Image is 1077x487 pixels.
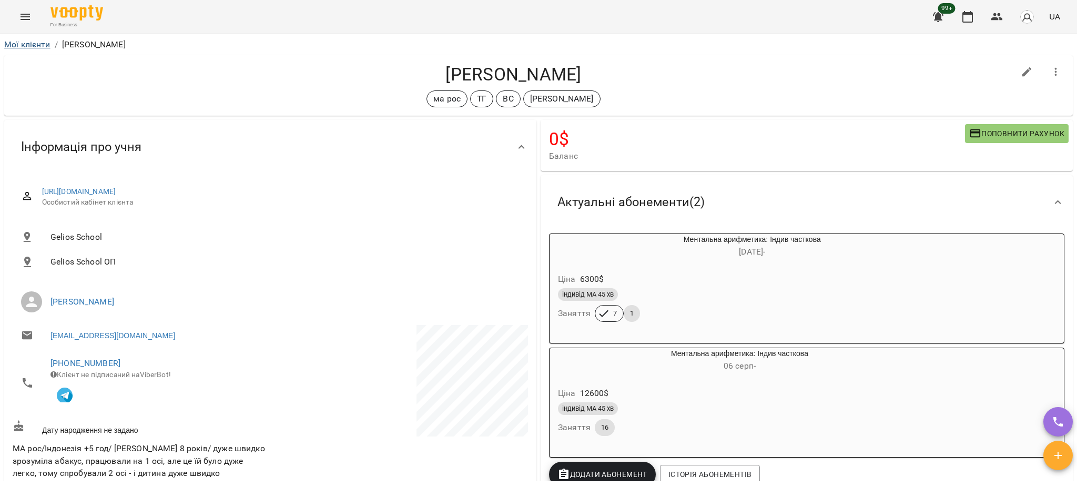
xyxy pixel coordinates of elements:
span: індивід МА 45 хв [558,290,618,299]
div: ВС [496,90,520,107]
a: Мої клієнти [4,39,50,49]
span: 1 [624,309,640,318]
button: Ментальна арифметика: Індив часткова06 серп- Ціна12600$індивід МА 45 хвЗаняття16 [550,348,879,449]
span: Актуальні абонементи ( 2 ) [557,194,705,210]
div: Ментальна арифметика: Індив часткова [600,348,879,373]
h6: Ціна [558,272,576,287]
span: Додати Абонемент [557,468,647,481]
img: Telegram [57,388,73,403]
div: Дату народження не задано [11,418,270,438]
h6: Заняття [558,420,591,435]
span: Клієнт не підписаний на ViberBot! [50,370,171,379]
p: [PERSON_NAME] [62,38,126,51]
p: ВС [503,93,513,105]
p: [PERSON_NAME] [530,93,594,105]
nav: breadcrumb [4,38,1073,51]
h4: 0 $ [549,128,965,150]
span: [DATE] - [739,247,765,257]
a: [EMAIL_ADDRESS][DOMAIN_NAME] [50,330,175,341]
button: UA [1045,7,1064,26]
button: Клієнт підписаний на VooptyBot [50,380,79,409]
span: Поповнити рахунок [969,127,1064,140]
span: Gelios School ОП [50,256,520,268]
span: індивід МА 45 хв [558,404,618,413]
a: [PERSON_NAME] [50,297,114,307]
span: Особистий кабінет клієнта [42,197,520,208]
span: Баланс [549,150,965,163]
div: ТГ [470,90,493,107]
img: Voopty Logo [50,5,103,21]
span: 16 [595,423,615,432]
a: [URL][DOMAIN_NAME] [42,187,116,196]
h6: Ціна [558,386,576,401]
li: / [55,38,58,51]
span: Історія абонементів [668,468,751,481]
button: Menu [13,4,38,29]
div: Ментальна арифметика: Індив часткова [600,234,905,259]
div: Ментальна арифметика: Індив часткова [550,234,600,259]
p: ма рос [433,93,461,105]
div: [PERSON_NAME] [523,90,601,107]
button: Історія абонементів [660,465,760,484]
a: [PHONE_NUMBER] [50,358,120,368]
div: Ментальна арифметика: Індив часткова [550,348,600,373]
span: 7 [607,309,623,318]
span: Gelios School [50,231,520,244]
p: ТГ [477,93,486,105]
p: 12600 $ [580,387,609,400]
span: For Business [50,22,103,28]
h4: [PERSON_NAME] [13,64,1014,85]
span: 06 серп - [724,361,756,371]
span: UA [1049,11,1060,22]
button: Поповнити рахунок [965,124,1069,143]
div: Інформація про учня [4,120,536,174]
button: Ментальна арифметика: Індив часткова[DATE]- Ціна6300$індивід МА 45 хвЗаняття71 [550,234,905,334]
div: Актуальні абонементи(2) [541,175,1073,229]
span: 99+ [938,3,956,14]
button: Додати Абонемент [549,462,656,487]
img: avatar_s.png [1020,9,1034,24]
div: ма рос [426,90,468,107]
p: 6300 $ [580,273,604,286]
span: Інформація про учня [21,139,141,155]
h6: Заняття [558,306,591,321]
